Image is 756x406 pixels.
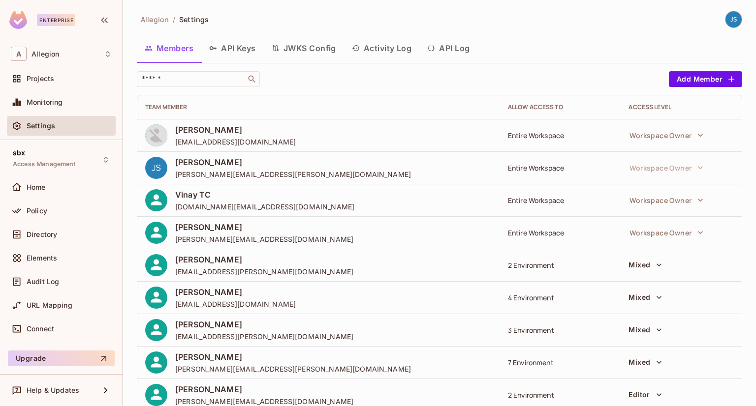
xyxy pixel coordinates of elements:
[201,36,264,60] button: API Keys
[175,351,411,362] span: [PERSON_NAME]
[625,158,708,177] button: Workspace Owner
[175,254,353,265] span: [PERSON_NAME]
[175,287,296,297] span: [PERSON_NAME]
[508,390,613,400] div: 2 Environment
[625,257,666,273] button: Mixed
[175,202,354,211] span: [DOMAIN_NAME][EMAIL_ADDRESS][DOMAIN_NAME]
[175,267,353,276] span: [EMAIL_ADDRESS][PERSON_NAME][DOMAIN_NAME]
[173,15,175,24] li: /
[175,124,296,135] span: [PERSON_NAME]
[175,234,353,244] span: [PERSON_NAME][EMAIL_ADDRESS][DOMAIN_NAME]
[629,103,734,111] div: Access Level
[508,325,613,335] div: 3 Environment
[27,183,46,191] span: Home
[175,319,353,330] span: [PERSON_NAME]
[27,254,57,262] span: Elements
[27,325,54,333] span: Connect
[625,387,665,403] button: Editor
[175,222,353,232] span: [PERSON_NAME]
[508,131,613,140] div: Entire Workspace
[145,157,167,179] img: aece8d42b8d77472cc089faa0d38d927
[508,358,613,367] div: 7 Environment
[419,36,477,60] button: API Log
[175,364,411,374] span: [PERSON_NAME][EMAIL_ADDRESS][PERSON_NAME][DOMAIN_NAME]
[725,11,742,28] img: Jacob Scheib
[508,261,613,270] div: 2 Environment
[625,125,708,145] button: Workspace Owner
[8,350,115,366] button: Upgrade
[264,36,344,60] button: JWKS Config
[13,149,25,157] span: sbx
[625,290,666,305] button: Mixed
[27,207,47,215] span: Policy
[669,71,742,87] button: Add Member
[344,36,420,60] button: Activity Log
[175,170,411,179] span: [PERSON_NAME][EMAIL_ADDRESS][PERSON_NAME][DOMAIN_NAME]
[31,50,59,58] span: Workspace: Allegion
[27,98,63,106] span: Monitoring
[625,322,666,338] button: Mixed
[625,190,708,210] button: Workspace Owner
[625,354,666,370] button: Mixed
[175,332,353,341] span: [EMAIL_ADDRESS][PERSON_NAME][DOMAIN_NAME]
[175,157,411,168] span: [PERSON_NAME]
[9,11,27,29] img: SReyMgAAAABJRU5ErkJggg==
[508,293,613,302] div: 4 Environment
[27,278,59,286] span: Audit Log
[27,231,57,238] span: Directory
[27,301,72,309] span: URL Mapping
[37,14,75,26] div: Enterprise
[508,196,613,205] div: Entire Workspace
[508,103,613,111] div: Allow Access to
[11,47,27,61] span: A
[175,384,353,395] span: [PERSON_NAME]
[175,137,296,146] span: [EMAIL_ADDRESS][DOMAIN_NAME]
[145,124,167,146] img: ACg8ocLq8qhgsuogXH9HK-asiYxIRo828M7JxTprRS1RoF9K=s96-c
[141,15,169,24] span: Allegion
[175,299,296,309] span: [EMAIL_ADDRESS][DOMAIN_NAME]
[175,397,353,406] span: [PERSON_NAME][EMAIL_ADDRESS][DOMAIN_NAME]
[625,223,708,242] button: Workspace Owner
[27,75,54,83] span: Projects
[175,189,354,200] span: Vinay TC
[27,122,55,130] span: Settings
[179,15,209,24] span: Settings
[508,163,613,173] div: Entire Workspace
[137,36,201,60] button: Members
[145,103,492,111] div: Team Member
[13,160,76,168] span: Access Management
[27,386,79,394] span: Help & Updates
[508,228,613,237] div: Entire Workspace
